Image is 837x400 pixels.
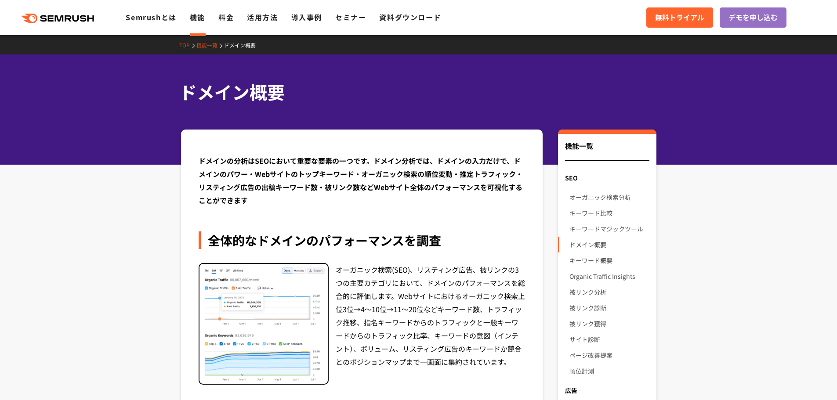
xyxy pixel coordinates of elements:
div: 広告 [558,382,656,398]
a: 料金 [218,12,234,22]
a: 導入事例 [291,12,322,22]
a: 無料トライアル [646,7,713,28]
a: サイト診断 [569,332,649,347]
div: ドメインの分析はSEOにおいて重要な要素の一つです。ドメイン分析では、ドメインの入力だけで、ドメインのパワー・Webサイトのトップキーワード・オーガニック検索の順位変動・推定トラフィック・リステ... [199,154,525,207]
a: ドメイン概要 [224,41,262,49]
a: Organic Traffic Insights [569,268,649,284]
div: オーガニック検索(SEO)、リスティング広告、被リンクの3つの主要カテゴリにおいて、ドメインのパフォーマンスを総合的に評価します。Webサイトにおけるオーガニック検索上位3位→4～10位→11～... [336,263,525,385]
a: 被リンク分析 [569,284,649,300]
a: Semrushとは [126,12,176,22]
a: キーワード比較 [569,205,649,221]
div: SEO [558,170,656,186]
a: セミナー [335,12,366,22]
a: 資料ダウンロード [379,12,441,22]
span: デモを申し込む [728,12,778,23]
div: 全体的なドメインのパフォーマンスを調査 [199,231,525,249]
div: 機能一覧 [565,141,649,161]
a: キーワードマジックツール [569,221,649,237]
a: キーワード概要 [569,252,649,268]
a: デモを申し込む [720,7,786,28]
a: 機能一覧 [196,41,224,49]
a: 順位計測 [569,363,649,379]
a: 被リンク獲得 [569,316,649,332]
h1: ドメイン概要 [179,79,649,105]
a: TOP [179,41,196,49]
a: ページ改善提案 [569,347,649,363]
a: オーガニック検索分析 [569,189,649,205]
a: 機能 [190,12,205,22]
img: 全体的なドメインのパフォーマンスを調査 [199,264,328,384]
span: 無料トライアル [655,12,704,23]
a: 被リンク診断 [569,300,649,316]
a: 活用方法 [247,12,278,22]
a: ドメイン概要 [569,237,649,252]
